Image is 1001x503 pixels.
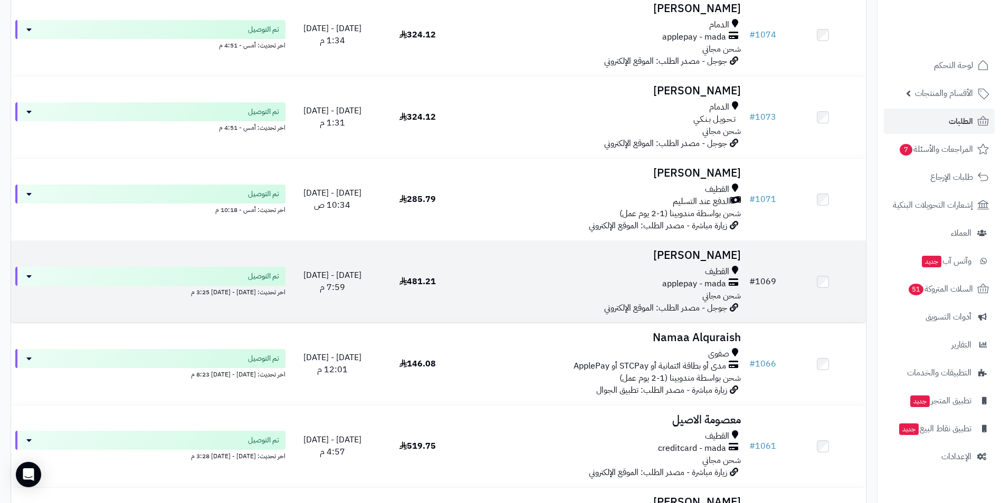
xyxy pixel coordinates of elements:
span: القطيف [705,183,729,196]
h3: معصومة الاصيل [465,414,741,426]
a: أدوات التسويق [884,304,995,330]
a: #1061 [749,440,776,452]
a: التقارير [884,332,995,357]
span: أدوات التسويق [926,309,971,324]
a: تطبيق نقاط البيعجديد [884,416,995,441]
span: تم التوصيل [248,24,279,35]
span: الدفع عند التسليم [673,196,730,208]
span: # [749,28,755,41]
span: شحن مجاني [702,125,741,138]
span: [DATE] - [DATE] 12:01 م [303,351,361,376]
span: شحن بواسطة مندوبينا (1-2 يوم عمل) [619,372,741,384]
span: السلات المتروكة [908,282,973,296]
a: تطبيق المتجرجديد [884,388,995,413]
a: وآتس آبجديد [884,248,995,274]
div: اخر تحديث: [DATE] - [DATE] 3:25 م [15,286,285,297]
h3: Namaa Alquraish [465,332,741,344]
span: جوجل - مصدر الطلب: الموقع الإلكتروني [604,55,727,67]
span: إشعارات التحويلات البنكية [893,198,973,212]
span: 285.79 [399,193,436,206]
span: شحن مجاني [702,43,741,55]
span: صفوى [708,348,729,360]
span: مدى أو بطاقة ائتمانية أو STCPay أو ApplePay [574,360,726,372]
span: جديد [910,395,930,407]
div: اخر تحديث: أمس - 4:51 م [15,121,285,132]
a: لوحة التحكم [884,53,995,78]
a: #1073 [749,111,776,123]
span: تـحـويـل بـنـكـي [693,113,736,125]
span: زيارة مباشرة - مصدر الطلب: الموقع الإلكتروني [589,466,727,479]
span: التقارير [951,337,971,352]
span: شحن بواسطة مندوبينا (1-2 يوم عمل) [619,207,741,220]
a: التطبيقات والخدمات [884,360,995,385]
span: شحن مجاني [702,289,741,302]
span: 51 [909,284,923,295]
h3: [PERSON_NAME] [465,249,741,262]
span: 146.08 [399,357,436,370]
span: تطبيق نقاط البيع [898,421,971,436]
div: اخر تحديث: [DATE] - [DATE] 3:28 م [15,450,285,461]
span: # [749,111,755,123]
a: الطلبات [884,109,995,134]
span: جديد [899,423,919,435]
span: creditcard - mada [658,442,726,454]
span: زيارة مباشرة - مصدر الطلب: الموقع الإلكتروني [589,219,727,232]
span: [DATE] - [DATE] 1:31 م [303,104,361,129]
a: السلات المتروكة51 [884,276,995,302]
h3: [PERSON_NAME] [465,167,741,179]
span: [DATE] - [DATE] 1:34 م [303,22,361,47]
img: logo-2.png [929,27,991,49]
span: زيارة مباشرة - مصدر الطلب: تطبيق الجوال [596,384,727,396]
span: المراجعات والأسئلة [899,142,973,157]
span: [DATE] - [DATE] 7:59 م [303,269,361,294]
a: #1069 [749,275,776,288]
span: وآتس آب [921,254,971,268]
span: # [749,357,755,370]
h3: [PERSON_NAME] [465,3,741,15]
span: التطبيقات والخدمات [907,365,971,380]
div: Open Intercom Messenger [16,462,41,487]
a: طلبات الإرجاع [884,165,995,190]
span: 324.12 [399,28,436,41]
span: # [749,440,755,452]
a: #1071 [749,193,776,206]
span: 481.21 [399,275,436,288]
h3: [PERSON_NAME] [465,85,741,97]
span: 7 [900,144,912,156]
a: الإعدادات [884,444,995,469]
span: الدمام [709,19,729,31]
div: اخر تحديث: أمس - 10:18 م [15,204,285,215]
span: [DATE] - [DATE] 4:57 م [303,433,361,458]
span: تم التوصيل [248,107,279,117]
span: applepay - mada [662,278,726,290]
span: طلبات الإرجاع [930,170,973,185]
span: تم التوصيل [248,189,279,199]
div: اخر تحديث: [DATE] - [DATE] 8:23 م [15,368,285,379]
span: [DATE] - [DATE] 10:34 ص [303,187,361,211]
span: # [749,275,755,288]
a: #1066 [749,357,776,370]
span: # [749,193,755,206]
span: الدمام [709,101,729,113]
a: #1074 [749,28,776,41]
span: 324.12 [399,111,436,123]
span: لوحة التحكم [934,58,973,73]
a: العملاء [884,220,995,246]
span: جديد [922,256,941,267]
span: تم التوصيل [248,271,279,282]
a: المراجعات والأسئلة7 [884,137,995,162]
span: العملاء [951,226,971,240]
a: إشعارات التحويلات البنكية [884,192,995,218]
span: applepay - mada [662,31,726,43]
span: جوجل - مصدر الطلب: الموقع الإلكتروني [604,302,727,314]
span: شحن مجاني [702,454,741,467]
span: الأقسام والمنتجات [915,86,973,101]
span: الإعدادات [941,449,971,464]
span: الطلبات [949,114,973,129]
div: اخر تحديث: أمس - 4:51 م [15,39,285,50]
span: تم التوصيل [248,353,279,364]
span: جوجل - مصدر الطلب: الموقع الإلكتروني [604,137,727,150]
span: القطيف [705,430,729,442]
span: القطيف [705,266,729,278]
span: 519.75 [399,440,436,452]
